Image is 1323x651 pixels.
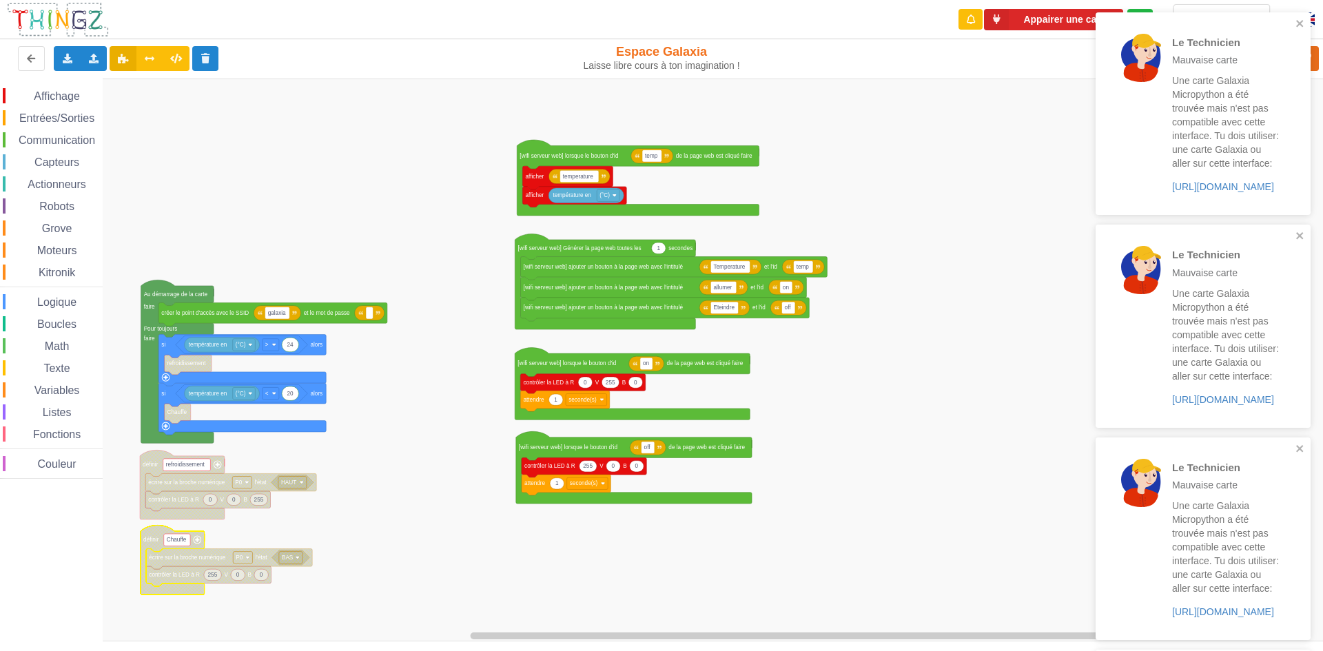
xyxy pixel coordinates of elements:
button: close [1295,18,1305,31]
p: Mauvaise carte [1172,53,1280,67]
text: 1 [555,480,559,486]
text: de la page web est cliqué faire [668,444,745,451]
text: 0 [635,463,639,469]
text: faire [144,304,155,310]
text: Chauffe [167,537,187,543]
text: alors [310,342,322,348]
text: faire [144,335,155,342]
p: Une carte Galaxia Micropython a été trouvée mais n'est pas compatible avec cette interface. Tu do... [1172,287,1280,383]
text: 255 [583,463,593,469]
text: B [248,572,252,578]
text: l'état [255,479,267,486]
span: Communication [17,134,97,146]
text: définir [143,537,159,543]
text: Pour toujours [144,326,178,332]
text: si [161,342,165,348]
a: [URL][DOMAIN_NAME] [1172,606,1274,617]
text: BAS [282,555,294,561]
p: Mauvaise carte [1172,266,1280,280]
text: V [220,497,224,503]
text: 0 [236,572,240,578]
span: Capteurs [32,156,81,168]
text: et l'id [752,304,766,311]
text: B [623,463,627,469]
text: [wifi serveur web] Générer la page web toutes les [517,245,641,251]
text: de la page web est cliqué faire [667,360,743,366]
span: Couleur [36,458,79,470]
text: 0 [232,497,236,503]
text: Eteindre [713,304,735,311]
text: P0 [235,479,242,486]
span: Moteurs [35,245,79,256]
text: température en [189,391,227,397]
button: close [1295,230,1305,243]
text: on [643,360,650,366]
text: [wifi serveur web] ajouter un bouton à la page web avec l'intitulé [524,304,684,311]
text: 0 [209,497,212,503]
text: 0 [584,379,587,385]
text: refroidissement [167,360,207,366]
text: 24 [287,342,294,348]
button: Appairer une carte [984,9,1123,30]
span: Robots [37,200,76,212]
text: (°C) [599,192,610,198]
text: HAUT [281,479,296,486]
text: [wifi serveur web] ajouter un bouton à la page web avec l'intitulé [524,264,684,270]
span: Math [43,340,72,352]
text: contrôler la LED à R [148,497,199,503]
p: Le Technicien [1172,247,1280,262]
text: V [599,463,604,469]
text: et le mot de passe [304,310,350,316]
text: température en [553,192,591,198]
text: secondes [668,245,693,251]
span: Logique [35,296,79,308]
text: 1 [554,397,557,403]
span: Listes [41,406,74,418]
text: V [224,572,228,578]
div: Laisse libre cours à ton imagination ! [546,60,777,72]
text: créer le point d'accès avec le SSID [161,310,249,316]
text: écrire sur la broche numérique [148,479,225,486]
text: P0 [236,555,243,561]
a: [URL][DOMAIN_NAME] [1172,181,1274,192]
text: contrôler la LED à R [149,572,200,578]
text: alors [310,391,322,397]
text: temperature [563,173,594,179]
text: et l'id [750,284,763,290]
span: Fonctions [31,428,83,440]
text: 0 [612,463,615,469]
text: afficher [526,173,544,179]
text: et l'id [764,264,777,270]
text: [wifi serveur web] lorsque le bouton d'id [517,360,617,366]
text: galaxia [268,310,286,316]
text: 0 [260,572,263,578]
text: seconde(s) [568,397,597,403]
span: Entrées/Sorties [17,112,96,124]
text: (°C) [236,391,246,397]
p: Une carte Galaxia Micropython a été trouvée mais n'est pas compatible avec cette interface. Tu do... [1172,499,1280,595]
p: Le Technicien [1172,460,1280,475]
text: 0 [634,379,637,385]
text: [wifi serveur web] lorsque le bouton d'id [519,444,618,451]
span: Affichage [32,90,81,102]
text: définir [143,462,158,468]
text: allumer [713,284,732,290]
text: Temperature [713,264,745,270]
text: 255 [208,572,218,578]
span: Actionneurs [25,178,88,190]
text: Au démarrage de la carte [144,291,208,298]
text: si [161,391,165,397]
text: temp [797,264,810,270]
text: V [595,379,599,385]
a: [URL][DOMAIN_NAME] [1172,394,1274,405]
text: 255 [606,379,615,385]
text: de la page web est cliqué faire [676,153,752,159]
text: température en [189,342,227,348]
text: écrire sur la broche numérique [149,555,225,561]
text: l'état [256,555,268,561]
div: Espace Galaxia [546,44,777,72]
text: attendre [524,480,545,486]
text: [wifi serveur web] ajouter un bouton à la page web avec l'intitulé [524,284,684,290]
text: 20 [287,391,294,397]
text: off [785,304,792,311]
